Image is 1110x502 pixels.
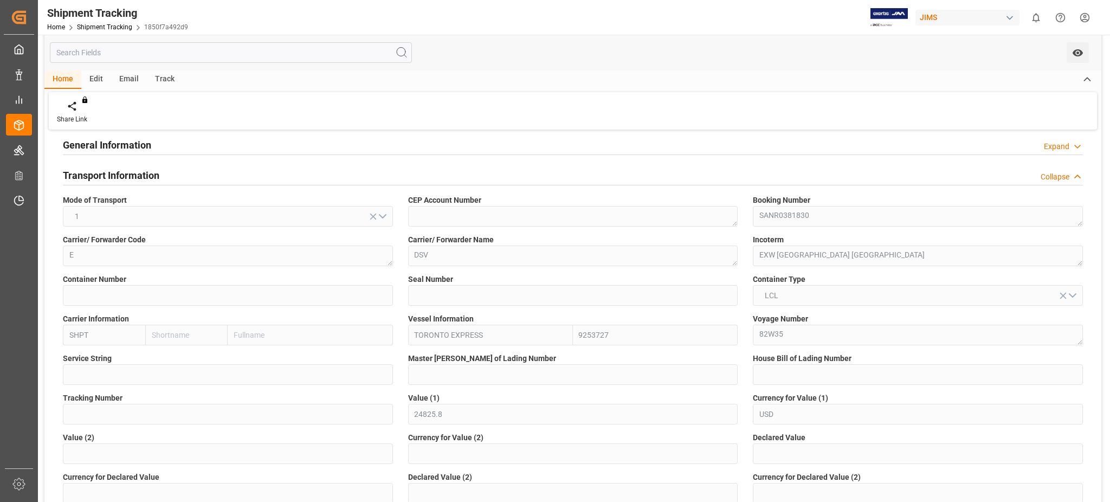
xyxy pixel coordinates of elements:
a: Home [47,23,65,31]
span: Incoterm [753,234,784,246]
input: SCAC [63,325,145,345]
span: House Bill of Lading Number [753,353,851,364]
textarea: SANR0381830 [753,206,1083,227]
span: Mode of Transport [63,195,127,206]
button: show 0 new notifications [1024,5,1048,30]
textarea: 82W35 [753,325,1083,345]
input: Shortname [145,325,228,345]
span: Service String [63,353,112,364]
div: Track [147,70,183,89]
span: Declared Value (2) [408,472,472,483]
img: Exertis%20JAM%20-%20Email%20Logo.jpg_1722504956.jpg [870,8,908,27]
input: Fullname [228,325,392,345]
button: open menu [63,206,393,227]
span: Vessel Information [408,313,474,325]
div: Shipment Tracking [47,5,188,21]
div: Expand [1044,141,1069,152]
span: CEP Account Number [408,195,481,206]
span: Currency for Value (1) [753,392,828,404]
input: Search Fields [50,42,412,63]
span: Booking Number [753,195,810,206]
input: Enter Vessel Name [408,325,573,345]
span: Carrier/ Forwarder Code [63,234,146,246]
textarea: EXW [GEOGRAPHIC_DATA] [GEOGRAPHIC_DATA] [753,246,1083,266]
span: Carrier Information [63,313,129,325]
span: Tracking Number [63,392,122,404]
a: Shipment Tracking [77,23,132,31]
span: Currency for Declared Value (2) [753,472,861,483]
h2: General Information [63,138,151,152]
div: JIMS [915,10,1019,25]
span: 1 [69,211,85,222]
span: Seal Number [408,274,453,285]
button: open menu [1067,42,1089,63]
textarea: E [63,246,393,266]
span: Currency for Value (2) [408,432,483,443]
div: Home [44,70,81,89]
div: Collapse [1041,171,1069,183]
button: open menu [753,285,1083,306]
span: Container Type [753,274,805,285]
span: Carrier/ Forwarder Name [408,234,494,246]
h2: Transport Information [63,168,159,183]
span: Container Number [63,274,126,285]
div: Edit [81,70,111,89]
span: LCL [759,290,784,301]
div: Email [111,70,147,89]
textarea: DSV [408,246,738,266]
span: Value (2) [63,432,94,443]
button: JIMS [915,7,1024,28]
span: Value (1) [408,392,440,404]
span: Declared Value [753,432,805,443]
span: Master [PERSON_NAME] of Lading Number [408,353,556,364]
input: Enter IMO [573,325,738,345]
span: Voyage Number [753,313,808,325]
button: Help Center [1048,5,1073,30]
span: Currency for Declared Value [63,472,159,483]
